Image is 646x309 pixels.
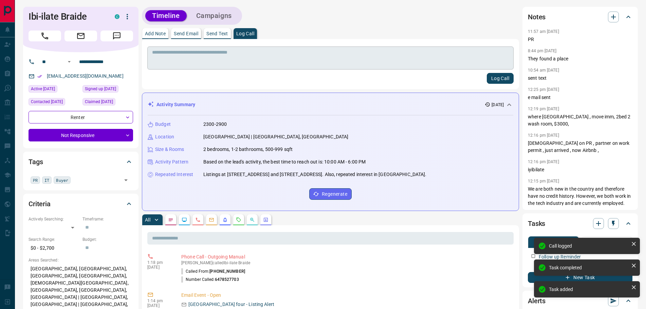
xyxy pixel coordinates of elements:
[528,293,632,309] div: Alerts
[181,292,511,299] p: Email Event - Open
[29,243,79,254] p: $0 - $2,700
[528,272,632,283] button: New Task
[82,98,133,108] div: Mon Oct 17 2022
[236,31,254,36] p: Log Call
[155,133,174,140] p: Location
[203,121,227,128] p: 2300-2900
[145,31,166,36] p: Add Note
[528,113,632,128] p: where [GEOGRAPHIC_DATA] , move imm, 2bed 2 wash room, $3000,
[209,269,245,274] span: [PHONE_NUMBER]
[85,98,113,105] span: Claimed [DATE]
[155,158,188,166] p: Activity Pattern
[29,236,79,243] p: Search Range:
[528,215,632,232] div: Tasks
[174,31,198,36] p: Send Email
[47,73,124,79] a: [EMAIL_ADDRESS][DOMAIN_NAME]
[528,179,559,184] p: 12:15 pm [DATE]
[209,217,214,223] svg: Emails
[181,260,511,265] p: [PERSON_NAME] called Ibi-ilate Braide
[181,253,511,260] p: Phone Call - Outgoing Manual
[528,36,632,43] p: PR
[147,265,171,270] p: [DATE]
[203,171,427,178] p: Listings at [STREET_ADDRESS] and [STREET_ADDRESS]. Also, repeated interest in [GEOGRAPHIC_DATA].
[82,85,133,95] div: Sun Oct 16 2022
[250,217,255,223] svg: Opportunities
[145,10,187,21] button: Timeline
[44,177,49,184] span: IT
[528,140,632,154] p: [DEMOGRAPHIC_DATA] on PR , partner on work permit , just arrived , now Airbnb ,
[147,260,171,265] p: 1:18 pm
[203,158,366,166] p: Based on the lead's activity, the best time to reach out is: 10:00 AM - 6:00 PM
[487,73,514,84] button: Log Call
[29,156,43,167] h2: Tags
[263,217,269,223] svg: Agent Actions
[215,277,239,282] span: 6478527703
[528,133,559,138] p: 12:16 pm [DATE]
[29,111,133,123] div: Renter
[203,146,293,153] p: 2 bedrooms, 1-2 bathrooms, 500-999 sqft
[100,31,133,41] span: Message
[528,107,559,111] p: 12:19 pm [DATE]
[29,11,105,22] h1: Ibi-ilate Braide
[528,12,546,22] h2: Notes
[37,74,42,79] svg: Email Verified
[155,146,184,153] p: Size & Rooms
[528,49,557,53] p: 8:44 pm [DATE]
[528,295,546,306] h2: Alerts
[206,31,228,36] p: Send Text
[31,85,55,92] span: Active [DATE]
[492,102,504,108] p: [DATE]
[82,236,133,243] p: Budget:
[155,121,171,128] p: Budget
[64,31,97,41] span: Email
[528,87,559,92] p: 12:25 pm [DATE]
[65,58,73,66] button: Open
[528,68,559,73] p: 10:54 am [DATE]
[31,98,63,105] span: Contacted [DATE]
[528,218,545,229] h2: Tasks
[147,303,171,308] p: [DATE]
[29,31,61,41] span: Call
[528,55,632,62] p: They found a place
[155,171,193,178] p: Repeated Interest
[29,129,133,141] div: Not Responsive
[33,177,38,184] span: PR
[29,216,79,222] p: Actively Searching:
[181,268,245,274] p: Called From:
[222,217,228,223] svg: Listing Alerts
[29,198,51,209] h2: Criteria
[147,298,171,303] p: 1:14 pm
[528,186,632,207] p: We are both new in the country and therefore have no credit history. However, we both work in the...
[29,98,79,108] div: Mon May 06 2024
[189,10,239,21] button: Campaigns
[29,154,133,170] div: Tags
[549,265,628,270] div: Task completed
[528,159,559,164] p: 12:16 pm [DATE]
[528,75,632,82] p: sent text
[528,166,632,173] p: iyibilate
[181,276,239,283] p: Number Called:
[82,216,133,222] p: Timeframe:
[182,217,187,223] svg: Lead Browsing Activity
[195,217,201,223] svg: Calls
[156,101,195,108] p: Activity Summary
[549,287,628,292] div: Task added
[85,85,116,92] span: Signed up [DATE]
[309,188,352,200] button: Regenerate
[121,175,131,185] button: Open
[29,196,133,212] div: Criteria
[145,217,150,222] p: All
[56,177,68,184] span: Buyer
[168,217,173,223] svg: Notes
[528,29,559,34] p: 11:57 am [DATE]
[549,243,628,249] div: Call logged
[29,85,79,95] div: Thu Jan 02 2025
[203,133,348,140] p: [GEOGRAPHIC_DATA] | [GEOGRAPHIC_DATA], [GEOGRAPHIC_DATA]
[148,98,513,111] div: Activity Summary[DATE]
[188,301,274,308] p: [GEOGRAPHIC_DATA] four - Listing Alert
[528,9,632,25] div: Notes
[29,257,133,263] p: Areas Searched:
[115,14,119,19] div: condos.ca
[236,217,241,223] svg: Requests
[528,94,632,101] p: e mail sent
